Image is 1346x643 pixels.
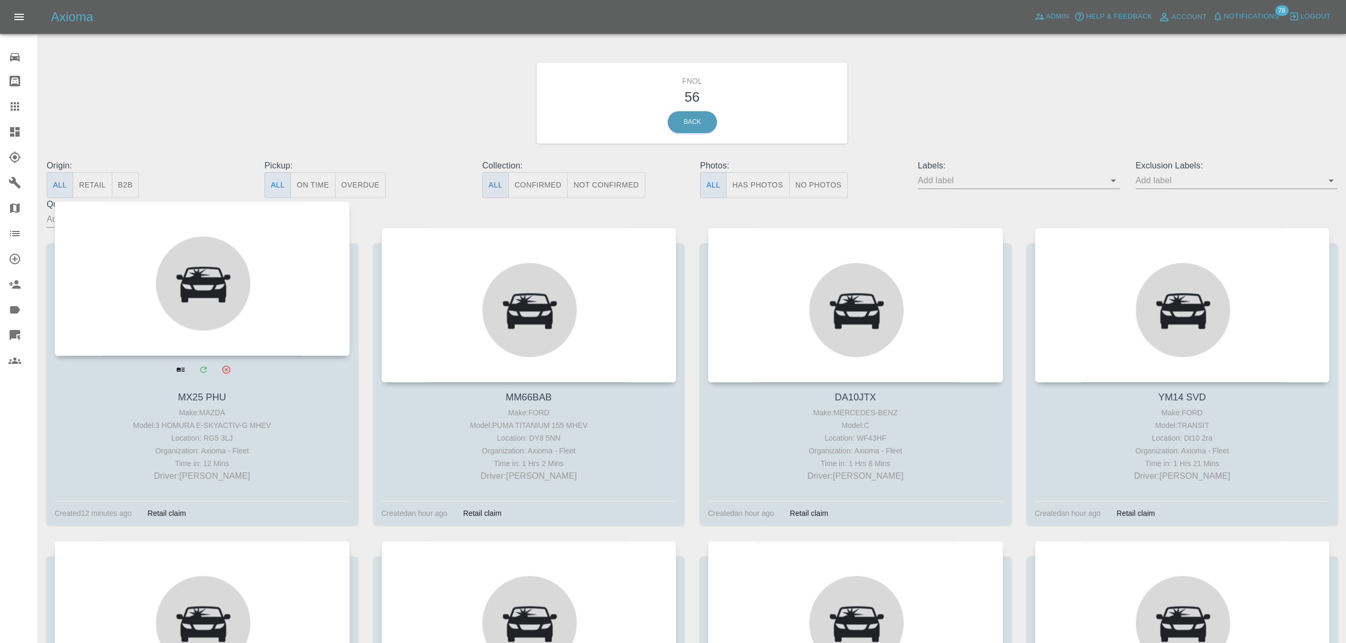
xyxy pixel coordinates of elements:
[1155,8,1210,25] a: Account
[482,159,684,172] p: Collection:
[1038,470,1327,483] p: Driver: [PERSON_NAME]
[1286,8,1333,25] button: Logout
[545,70,840,87] h6: FNOL
[1038,419,1327,432] div: Model: TRANSIT
[1324,173,1339,188] button: Open
[1038,444,1327,457] div: Organization: Axioma - Fleet
[506,392,552,403] a: MM66BAB
[1072,8,1155,25] button: Help & Feedback
[1086,11,1152,23] span: Help & Feedback
[57,419,347,432] div: Model: 3 HOMURA E-SKYACTIV-G MHEV
[178,392,226,403] a: MX25 PHU
[1224,11,1279,23] span: Notifications
[57,444,347,457] div: Organization: Axioma - Fleet
[47,198,249,211] p: Quoters:
[700,159,902,172] p: Photos:
[170,359,191,380] a: View
[1136,159,1338,172] p: Exclusion Labels:
[335,172,386,198] button: Overdue
[782,507,836,520] div: Retail claim
[789,172,848,198] button: No Photos
[1038,432,1327,444] div: Location: Dt10 2ra
[1109,507,1163,520] div: Retail claim
[6,4,32,30] button: Open drawer
[57,457,347,470] div: Time in: 12 Mins
[711,457,1000,470] div: Time in: 1 Hrs 8 Mins
[668,111,717,133] a: Back
[1275,5,1288,16] span: 78
[51,8,93,25] h5: Axioma
[73,172,112,198] button: Retail
[1035,507,1101,520] div: Created an hour ago
[47,211,233,227] input: Add quoter
[508,172,568,198] button: Confirmed
[1136,172,1322,189] input: Add label
[835,392,876,403] a: DA10JTX
[1106,173,1121,188] button: Open
[711,470,1000,483] p: Driver: [PERSON_NAME]
[264,172,291,198] button: All
[384,432,674,444] div: Location: DY8 5NN
[264,159,466,172] p: Pickup:
[711,444,1000,457] div: Organization: Axioma - Fleet
[711,419,1000,432] div: Model: C
[918,159,1120,172] p: Labels:
[384,406,674,419] div: Make: FORD
[455,507,509,520] div: Retail claim
[1172,11,1207,23] span: Account
[545,87,840,107] h3: 56
[47,172,73,198] button: All
[384,444,674,457] div: Organization: Axioma - Fleet
[57,470,347,483] p: Driver: [PERSON_NAME]
[567,172,645,198] button: Not Confirmed
[384,419,674,432] div: Model: PUMA TITANIUM 155 MHEV
[57,432,347,444] div: Location: RG5 3LJ
[384,470,674,483] p: Driver: [PERSON_NAME]
[1032,8,1072,25] a: Admin
[708,507,774,520] div: Created an hour ago
[47,159,249,172] p: Origin:
[55,507,132,520] div: Created 12 minutes ago
[140,507,194,520] div: Retail claim
[700,172,727,198] button: All
[57,406,347,419] div: Make: MAZDA
[1038,457,1327,470] div: Time in: 1 Hrs 21 Mins
[918,172,1104,189] input: Add label
[1046,11,1069,23] span: Admin
[192,359,214,380] a: Modify
[1038,406,1327,419] div: Make: FORD
[1210,8,1282,25] button: Notifications
[711,432,1000,444] div: Location: WF43HF
[711,406,1000,419] div: Make: MERCEDES-BENZ
[384,457,674,470] div: Time in: 1 Hrs 2 Mins
[726,172,790,198] button: Has Photos
[290,172,335,198] button: On Time
[482,172,509,198] button: All
[215,359,237,380] button: Archive
[1300,11,1331,23] span: Logout
[1158,392,1206,403] a: YM14 SVD
[382,507,448,520] div: Created an hour ago
[112,172,139,198] button: B2B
